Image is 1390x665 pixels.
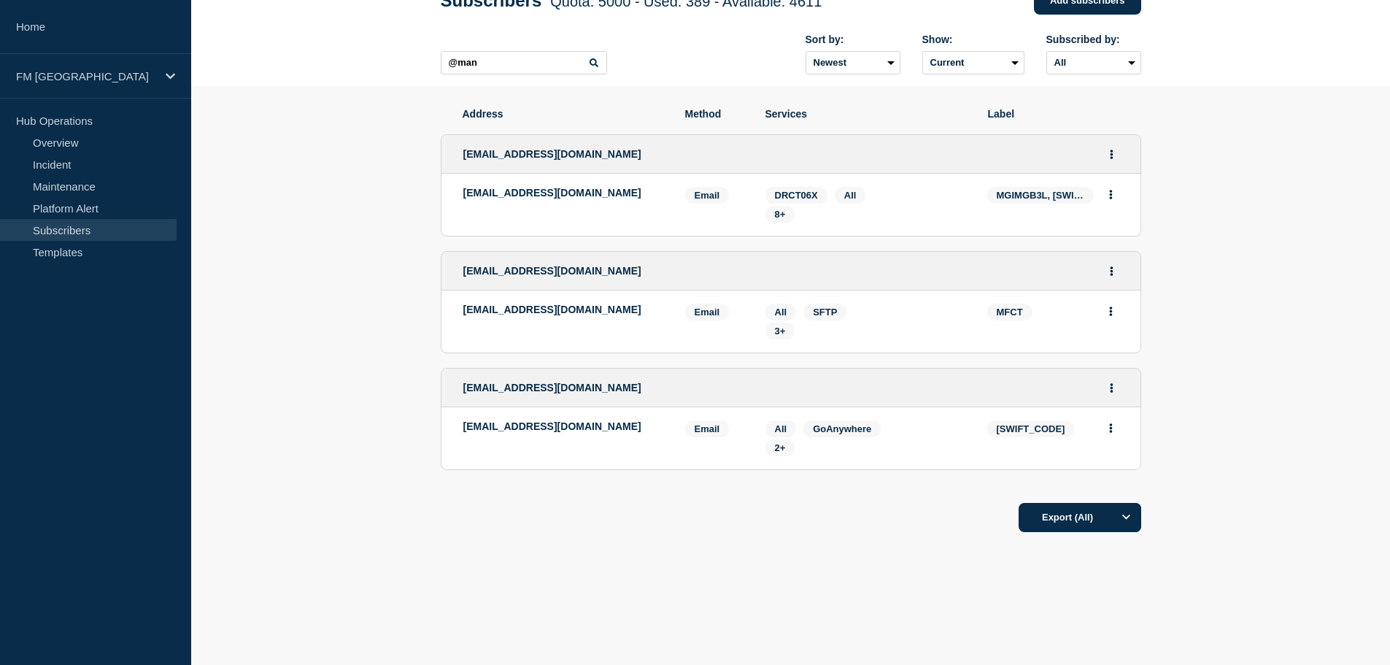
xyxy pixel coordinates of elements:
[987,420,1075,437] span: [SWIFT_CODE]
[463,304,663,315] p: [EMAIL_ADDRESS][DOMAIN_NAME]
[1103,377,1121,399] button: Actions
[765,108,966,120] span: Services
[1046,34,1141,45] div: Subscribed by:
[987,304,1032,320] span: MFCT
[775,423,787,434] span: All
[775,442,786,453] span: 2+
[685,420,730,437] span: Email
[844,190,857,201] span: All
[1102,417,1120,439] button: Actions
[463,187,663,199] p: [EMAIL_ADDRESS][DOMAIN_NAME]
[463,108,663,120] span: Address
[813,423,871,434] span: GoAnywhere
[987,187,1094,204] span: MGIMGB3L, [SWIFT_CODE]
[1019,503,1141,532] button: Export (All)
[922,51,1024,74] select: Deleted
[775,326,786,337] span: 3+
[775,209,786,220] span: 8+
[463,420,663,432] p: [EMAIL_ADDRESS][DOMAIN_NAME]
[775,190,818,201] span: DRCT06X
[685,304,730,320] span: Email
[441,51,607,74] input: Search subscribers
[463,265,641,277] span: [EMAIL_ADDRESS][DOMAIN_NAME]
[685,108,744,120] span: Method
[806,51,900,74] select: Sort by
[1102,183,1120,206] button: Actions
[1112,503,1141,532] button: Options
[988,108,1119,120] span: Label
[806,34,900,45] div: Sort by:
[1046,51,1141,74] select: Subscribed by
[1103,260,1121,282] button: Actions
[1103,143,1121,166] button: Actions
[16,70,156,82] p: FM [GEOGRAPHIC_DATA]
[463,382,641,393] span: [EMAIL_ADDRESS][DOMAIN_NAME]
[463,148,641,160] span: [EMAIL_ADDRESS][DOMAIN_NAME]
[922,34,1024,45] div: Show:
[685,187,730,204] span: Email
[1102,300,1120,323] button: Actions
[775,307,787,318] span: All
[813,307,837,318] span: SFTP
